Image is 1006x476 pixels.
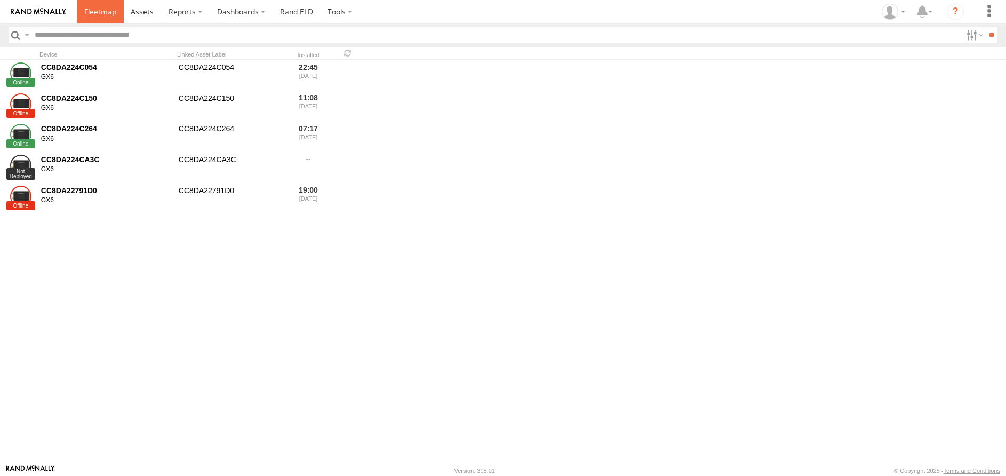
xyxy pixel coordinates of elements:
div: CC8DA224C054 [177,61,284,90]
label: Search Query [22,27,31,43]
div: CC8DA224CA3C [177,153,284,182]
div: CC8DA224CA3C [41,155,171,164]
div: Linked Asset Label [177,51,284,58]
div: Device [39,51,173,58]
div: GX6 [41,73,171,82]
div: CC8DA22791D0 [41,186,171,195]
div: Version: 308.01 [454,467,495,474]
div: Installed [288,53,329,58]
label: Search Filter Options [962,27,985,43]
div: CC8DA224C264 [41,124,171,133]
div: 11:08 [DATE] [288,92,329,121]
a: Visit our Website [6,465,55,476]
div: Alyssa Senesac [878,4,909,20]
div: CC8DA224C264 [177,123,284,152]
div: 22:45 [DATE] [288,61,329,90]
div: CC8DA224C150 [177,92,284,121]
i: ? [947,3,964,20]
div: GX6 [41,104,171,113]
a: Terms and Conditions [944,467,1000,474]
div: CC8DA22791D0 [177,184,284,213]
div: GX6 [41,135,171,144]
div: 07:17 [DATE] [288,123,329,152]
div: 19:00 [DATE] [288,184,329,213]
div: GX6 [41,165,171,174]
div: CC8DA224C150 [41,93,171,103]
div: © Copyright 2025 - [894,467,1000,474]
div: CC8DA224C054 [41,62,171,72]
div: GX6 [41,196,171,205]
img: rand-logo.svg [11,8,66,15]
span: Refresh [341,48,354,58]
